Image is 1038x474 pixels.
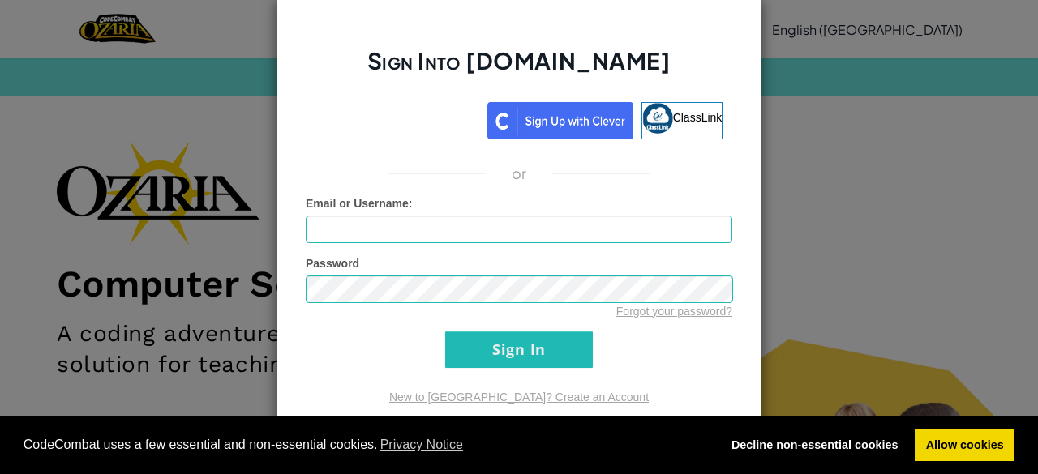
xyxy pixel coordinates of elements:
[512,164,527,183] p: or
[673,110,723,123] span: ClassLink
[306,197,409,210] span: Email or Username
[306,45,732,92] h2: Sign Into [DOMAIN_NAME]
[445,331,593,368] input: Sign In
[616,305,732,318] a: Forgot your password?
[306,415,732,434] p: Already have a CodeCombat Teacher or Student account?
[389,391,649,404] a: New to [GEOGRAPHIC_DATA]? Create an Account
[487,102,633,139] img: clever_sso_button@2x.png
[378,433,466,457] a: learn more about cookies
[306,195,413,211] label: :
[24,433,708,457] span: CodeCombat uses a few essential and non-essential cookies.
[306,257,359,270] span: Password
[720,429,909,462] a: deny cookies
[642,103,673,134] img: classlink-logo-small.png
[307,100,487,136] iframe: Sign in with Google Button
[915,429,1014,462] a: allow cookies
